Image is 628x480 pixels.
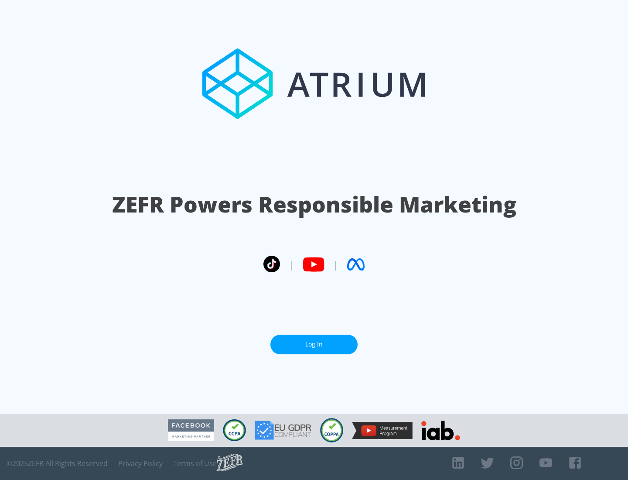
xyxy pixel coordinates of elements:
h1: ZEFR Powers Responsible Marketing [112,189,516,219]
a: Terms of Use [173,459,217,468]
img: Facebook Marketing Partner [168,419,214,442]
a: Privacy Policy [118,459,163,468]
img: YouTube Measurement Program [352,422,413,439]
img: IAB [421,421,460,440]
span: | [333,258,338,271]
span: | [289,258,294,271]
img: CCPA Compliant [223,419,246,441]
a: Log In [270,335,358,354]
img: GDPR Compliant [255,421,311,440]
img: COPPA Compliant [320,418,343,442]
span: © 2025 ZEFR All Rights Reserved [7,459,108,468]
